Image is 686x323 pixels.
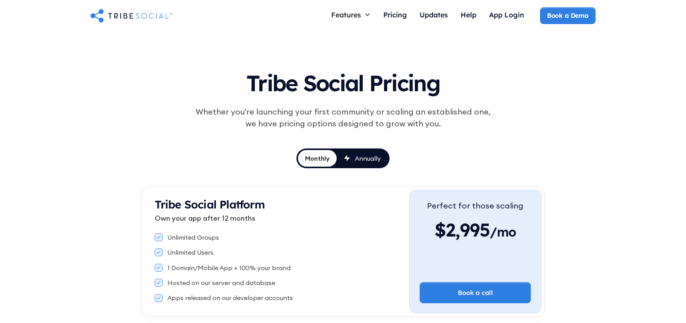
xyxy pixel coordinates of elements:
div: Help [461,10,476,19]
div: Perfect for those scaling [427,200,523,212]
h1: Tribe Social Pricing [160,63,526,100]
strong: Tribe Social Platform [155,197,265,211]
div: Monthly [305,154,330,163]
div: Features [331,10,361,19]
div: App Login [489,10,524,19]
span: /mo [490,224,516,244]
div: Unlimited Groups [167,233,219,242]
div: Whether you're launching your first community or scaling an established one, we have pricing opti... [191,106,495,130]
a: Help [454,7,483,24]
div: Hosted on our server and database [167,278,275,287]
p: Own your app after 12 months [155,213,409,223]
a: App Login [483,7,530,24]
a: Pricing [377,7,413,24]
div: Features [325,7,377,22]
div: Annually [355,154,381,163]
a: Book a Demo [540,7,596,24]
div: Updates [420,10,448,19]
div: Unlimited Users [167,248,214,257]
div: Apps released on our developer accounts [167,293,293,302]
a: Updates [413,7,454,24]
div: $2,995 [427,218,523,242]
div: Pricing [383,10,407,19]
a: Book a call [420,282,531,303]
div: 1 Domain/Mobile App + 100% your brand [167,263,291,272]
a: home [90,8,172,23]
